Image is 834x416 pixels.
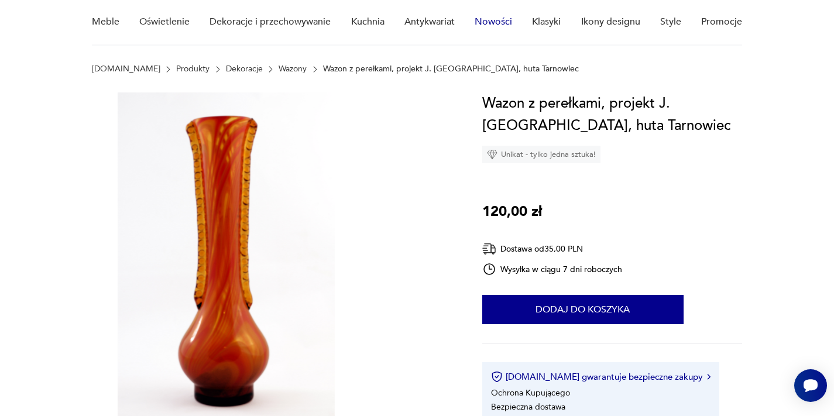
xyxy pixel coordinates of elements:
[323,64,579,74] p: Wazon z perełkami, projekt J. [GEOGRAPHIC_DATA], huta Tarnowiec
[491,371,711,383] button: [DOMAIN_NAME] gwarantuje bezpieczne zakupy
[482,92,743,137] h1: Wazon z perełkami, projekt J. [GEOGRAPHIC_DATA], huta Tarnowiec
[176,64,210,74] a: Produkty
[482,201,542,223] p: 120,00 zł
[482,262,623,276] div: Wysyłka w ciągu 7 dni roboczych
[491,387,570,398] li: Ochrona Kupującego
[482,146,600,163] div: Unikat - tylko jedna sztuka!
[707,374,711,380] img: Ikona strzałki w prawo
[482,295,684,324] button: Dodaj do koszyka
[482,242,496,256] img: Ikona dostawy
[491,371,503,383] img: Ikona certyfikatu
[279,64,307,74] a: Wazony
[92,64,160,74] a: [DOMAIN_NAME]
[794,369,827,402] iframe: Smartsupp widget button
[482,242,623,256] div: Dostawa od 35,00 PLN
[487,149,497,160] img: Ikona diamentu
[226,64,263,74] a: Dekoracje
[491,401,565,412] li: Bezpieczna dostawa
